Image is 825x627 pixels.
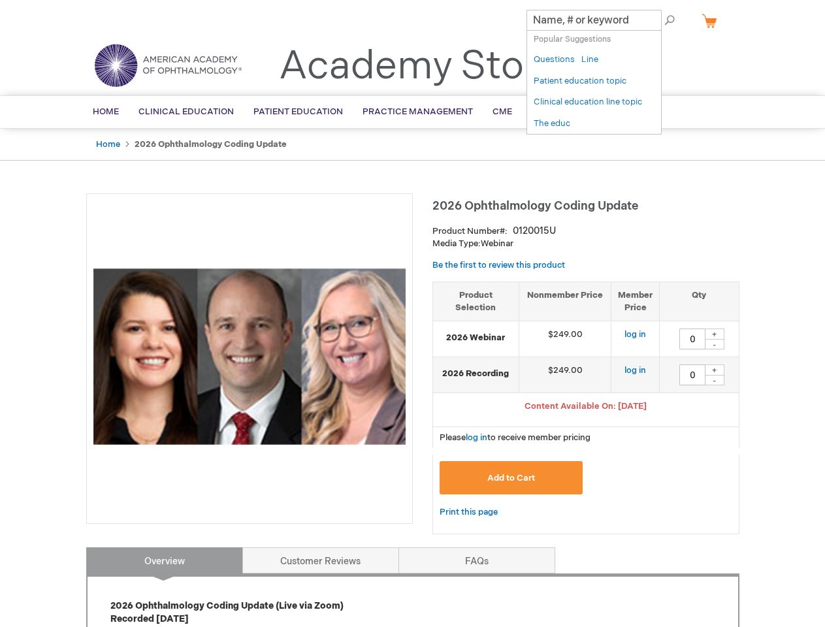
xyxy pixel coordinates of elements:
input: Name, # or keyword [526,10,662,31]
a: log in [624,365,646,376]
a: FAQs [398,547,555,573]
strong: 2026 Recording [440,368,513,380]
div: + [705,329,724,340]
span: 2026 Ophthalmology Coding Update [432,199,638,213]
strong: Product Number [432,226,508,236]
td: $249.00 [519,321,611,357]
img: 2026 Ophthalmology Coding Update [93,201,406,513]
div: - [705,375,724,385]
span: Search [631,7,681,33]
th: Product Selection [433,281,519,321]
span: Please to receive member pricing [440,432,590,443]
input: Qty [679,329,705,349]
span: Practice Management [363,106,473,117]
a: The educ [534,118,570,130]
strong: 2026 Ophthalmology Coding Update [135,139,287,150]
a: Questions [534,54,575,66]
a: Clinical education line topic [534,96,642,108]
span: Popular Suggestions [534,35,611,44]
a: Be the first to review this product [432,260,565,270]
a: log in [466,432,487,443]
div: + [705,364,724,376]
a: Home [96,139,120,150]
a: Print this page [440,504,498,521]
th: Nonmember Price [519,281,611,321]
span: Clinical Education [138,106,234,117]
th: Qty [660,281,739,321]
span: CME [493,106,512,117]
span: Home [93,106,119,117]
th: Member Price [611,281,660,321]
a: Line [581,54,598,66]
a: Patient education topic [534,75,626,88]
div: - [705,339,724,349]
a: Academy Store [279,43,560,90]
a: log in [624,329,646,340]
a: Customer Reviews [242,547,399,573]
p: Webinar [432,238,739,250]
button: Add to Cart [440,461,583,494]
span: Add to Cart [487,473,535,483]
span: Content Available On: [DATE] [525,401,647,411]
td: $249.00 [519,357,611,393]
strong: 2026 Webinar [440,332,513,344]
strong: Media Type: [432,238,481,249]
div: 0120015U [513,225,556,238]
a: Overview [86,547,243,573]
input: Qty [679,364,705,385]
span: Patient Education [253,106,343,117]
